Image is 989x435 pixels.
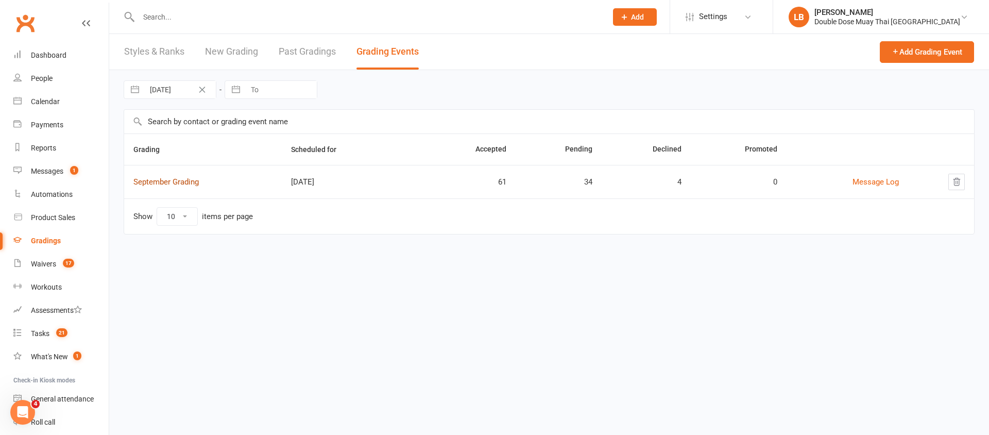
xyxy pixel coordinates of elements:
a: Roll call [13,411,109,434]
span: Settings [699,5,727,28]
div: 34 [525,178,592,187]
a: General attendance kiosk mode [13,388,109,411]
a: Dashboard [13,44,109,67]
a: Waivers 17 [13,253,109,276]
span: 4 [31,400,40,408]
div: Messages [31,167,63,175]
a: Gradings [13,229,109,253]
button: Grading [133,143,171,156]
span: 1 [70,166,78,175]
a: Tasks 21 [13,322,109,345]
th: Pending [516,134,602,165]
div: items per page [202,212,253,221]
a: Grading Events [356,34,419,70]
div: Tasks [31,329,49,338]
button: Scheduled for [291,143,348,156]
a: Assessments [13,299,109,322]
span: Add [631,13,644,21]
button: Add Grading Event [880,41,974,63]
a: Clubworx [12,10,38,36]
span: 21 [56,328,67,337]
div: 4 [611,178,681,187]
input: Search... [135,10,600,24]
button: Clear Date [193,83,211,96]
a: People [13,67,109,90]
input: Search by contact or grading event name [124,110,974,133]
div: Calendar [31,97,60,106]
div: Dashboard [31,51,66,59]
a: Past Gradings [279,34,336,70]
th: Accepted [423,134,516,165]
div: Product Sales [31,213,75,222]
div: Roll call [31,418,55,426]
span: Grading [133,145,171,154]
iframe: Intercom live chat [10,400,35,425]
div: [DATE] [291,178,414,187]
a: Message Log [852,177,899,187]
span: Scheduled for [291,145,348,154]
div: Payments [31,121,63,129]
div: People [31,74,53,82]
div: Automations [31,190,73,198]
a: Reports [13,137,109,160]
div: General attendance [31,395,94,403]
a: September Grading [133,177,199,187]
div: [PERSON_NAME] [814,8,960,17]
span: 1 [73,352,81,360]
a: What's New1 [13,345,109,369]
input: From [144,81,216,98]
a: Automations [13,183,109,206]
a: Product Sales [13,206,109,229]
div: Waivers [31,260,56,268]
div: 0 [700,178,777,187]
div: Show [133,207,253,226]
a: Messages 1 [13,160,109,183]
th: Declined [602,134,691,165]
div: Gradings [31,237,61,245]
div: LB [789,7,809,27]
div: Double Dose Muay Thai [GEOGRAPHIC_DATA] [814,17,960,26]
a: Calendar [13,90,109,113]
a: Workouts [13,276,109,299]
a: Payments [13,113,109,137]
div: Assessments [31,306,82,314]
span: 17 [63,259,74,267]
a: Styles & Ranks [124,34,184,70]
div: 61 [432,178,506,187]
button: Add [613,8,657,26]
input: To [245,81,317,98]
a: New Grading [205,34,258,70]
div: What's New [31,353,68,361]
div: Reports [31,144,56,152]
div: Workouts [31,283,62,291]
th: Promoted [691,134,787,165]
